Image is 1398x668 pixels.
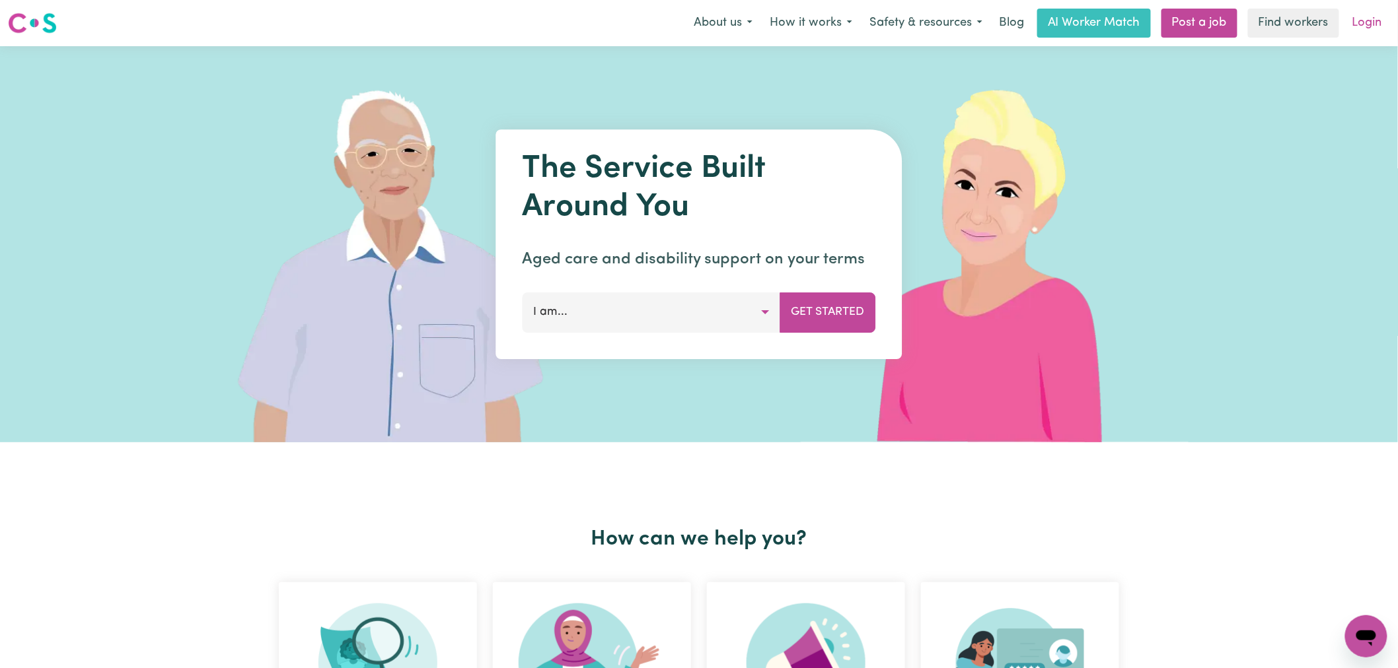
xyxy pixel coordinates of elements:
a: Post a job [1161,9,1237,38]
button: I am... [523,292,781,332]
button: Safety & resources [861,9,991,37]
button: About us [685,9,761,37]
h1: The Service Built Around You [523,150,876,226]
iframe: Button to launch messaging window [1345,615,1387,657]
h2: How can we help you? [271,527,1127,552]
p: Aged care and disability support on your terms [523,248,876,271]
a: Login [1344,9,1390,38]
a: Find workers [1248,9,1339,38]
button: How it works [761,9,861,37]
a: Blog [991,9,1032,38]
button: Get Started [780,292,876,332]
img: Careseekers logo [8,11,57,35]
a: Careseekers logo [8,8,57,38]
a: AI Worker Match [1037,9,1151,38]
